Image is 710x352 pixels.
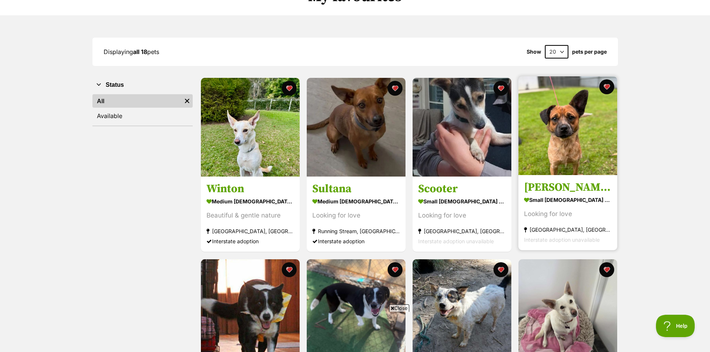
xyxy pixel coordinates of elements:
[413,177,511,252] a: Scooter small [DEMOGRAPHIC_DATA] Dog Looking for love [GEOGRAPHIC_DATA], [GEOGRAPHIC_DATA] Inters...
[493,81,508,96] button: favourite
[307,177,406,252] a: Sultana medium [DEMOGRAPHIC_DATA] Dog Looking for love Running Stream, [GEOGRAPHIC_DATA] Intersta...
[388,262,403,277] button: favourite
[206,226,294,237] div: [GEOGRAPHIC_DATA], [GEOGRAPHIC_DATA]
[418,238,494,245] span: Interstate adoption unavailable
[527,49,541,55] span: Show
[418,226,506,237] div: [GEOGRAPHIC_DATA], [GEOGRAPHIC_DATA]
[418,196,506,207] div: small [DEMOGRAPHIC_DATA] Dog
[282,81,297,96] button: favourite
[599,79,614,94] button: favourite
[518,175,617,251] a: [PERSON_NAME] Red small [DEMOGRAPHIC_DATA] Dog Looking for love [GEOGRAPHIC_DATA], [GEOGRAPHIC_DA...
[312,196,400,207] div: medium [DEMOGRAPHIC_DATA] Dog
[206,237,294,247] div: Interstate adoption
[92,93,193,126] div: Status
[312,226,400,237] div: Running Stream, [GEOGRAPHIC_DATA]
[389,304,409,312] span: Close
[524,209,612,219] div: Looking for love
[418,211,506,221] div: Looking for love
[201,78,300,177] img: Winton
[656,315,695,337] iframe: Help Scout Beacon - Open
[104,48,159,56] span: Displaying pets
[133,48,147,56] strong: all 18
[312,182,400,196] h3: Sultana
[524,225,612,235] div: [GEOGRAPHIC_DATA], [GEOGRAPHIC_DATA]
[201,177,300,252] a: Winton medium [DEMOGRAPHIC_DATA] Dog Beautiful & gentle nature [GEOGRAPHIC_DATA], [GEOGRAPHIC_DAT...
[418,182,506,196] h3: Scooter
[282,262,297,277] button: favourite
[572,49,607,55] label: pets per page
[413,78,511,177] img: Scooter
[182,94,193,108] a: Remove filter
[307,78,406,177] img: Sultana
[206,196,294,207] div: medium [DEMOGRAPHIC_DATA] Dog
[220,315,491,348] iframe: Advertisement
[518,76,617,175] img: Rusty Red
[206,211,294,221] div: Beautiful & gentle nature
[599,262,614,277] button: favourite
[524,181,612,195] h3: [PERSON_NAME] Red
[92,109,193,123] a: Available
[92,80,193,90] button: Status
[206,182,294,196] h3: Winton
[388,81,403,96] button: favourite
[312,237,400,247] div: Interstate adoption
[493,262,508,277] button: favourite
[524,237,600,243] span: Interstate adoption unavailable
[312,211,400,221] div: Looking for love
[524,195,612,206] div: small [DEMOGRAPHIC_DATA] Dog
[92,94,182,108] a: All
